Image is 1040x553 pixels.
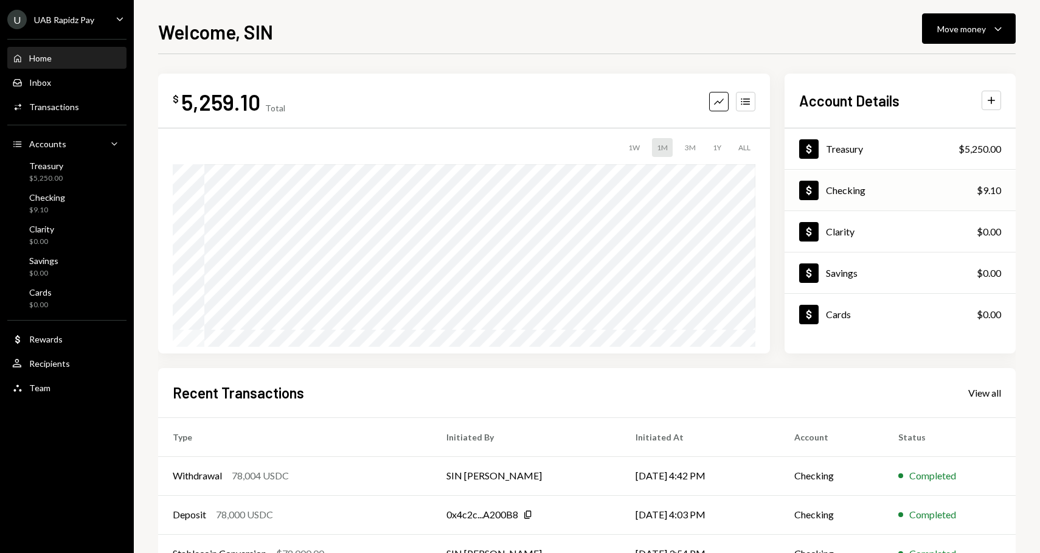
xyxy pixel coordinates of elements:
[680,138,701,157] div: 3M
[785,170,1016,210] a: Checking$9.10
[7,189,127,218] a: Checking$9.10
[7,352,127,374] a: Recipients
[708,138,726,157] div: 1Y
[7,283,127,313] a: Cards$0.00
[621,456,780,495] td: [DATE] 4:42 PM
[909,468,956,483] div: Completed
[29,256,58,266] div: Savings
[785,128,1016,169] a: Treasury$5,250.00
[216,507,273,522] div: 78,000 USDC
[29,102,79,112] div: Transactions
[785,211,1016,252] a: Clarity$0.00
[621,417,780,456] th: Initiated At
[173,507,206,522] div: Deposit
[884,417,1016,456] th: Status
[7,220,127,249] a: Clarity$0.00
[181,88,260,116] div: 5,259.10
[29,53,52,63] div: Home
[826,267,858,279] div: Savings
[621,495,780,534] td: [DATE] 4:03 PM
[432,456,621,495] td: SIN [PERSON_NAME]
[29,383,50,393] div: Team
[29,334,63,344] div: Rewards
[7,377,127,398] a: Team
[959,142,1001,156] div: $5,250.00
[29,139,66,149] div: Accounts
[785,294,1016,335] a: Cards$0.00
[937,23,986,35] div: Move money
[158,19,273,44] h1: Welcome, SIN
[799,91,900,111] h2: Account Details
[29,77,51,88] div: Inbox
[7,252,127,281] a: Savings$0.00
[29,237,54,247] div: $0.00
[780,495,884,534] td: Checking
[7,133,127,155] a: Accounts
[623,138,645,157] div: 1W
[826,226,855,237] div: Clarity
[826,308,851,320] div: Cards
[780,417,884,456] th: Account
[909,507,956,522] div: Completed
[785,252,1016,293] a: Savings$0.00
[29,300,52,310] div: $0.00
[29,268,58,279] div: $0.00
[232,468,289,483] div: 78,004 USDC
[977,224,1001,239] div: $0.00
[29,287,52,297] div: Cards
[29,358,70,369] div: Recipients
[173,93,179,105] div: $
[29,205,65,215] div: $9.10
[7,96,127,117] a: Transactions
[29,161,63,171] div: Treasury
[780,456,884,495] td: Checking
[7,71,127,93] a: Inbox
[968,387,1001,399] div: View all
[652,138,673,157] div: 1M
[922,13,1016,44] button: Move money
[158,417,432,456] th: Type
[29,192,65,203] div: Checking
[173,468,222,483] div: Withdrawal
[446,507,518,522] div: 0x4c2c...A200B8
[826,184,865,196] div: Checking
[7,328,127,350] a: Rewards
[826,143,863,155] div: Treasury
[977,266,1001,280] div: $0.00
[7,157,127,186] a: Treasury$5,250.00
[34,15,94,25] div: UAB Rapidz Pay
[29,224,54,234] div: Clarity
[265,103,285,113] div: Total
[7,10,27,29] div: U
[968,386,1001,399] a: View all
[977,307,1001,322] div: $0.00
[7,47,127,69] a: Home
[432,417,621,456] th: Initiated By
[173,383,304,403] h2: Recent Transactions
[29,173,63,184] div: $5,250.00
[977,183,1001,198] div: $9.10
[733,138,755,157] div: ALL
